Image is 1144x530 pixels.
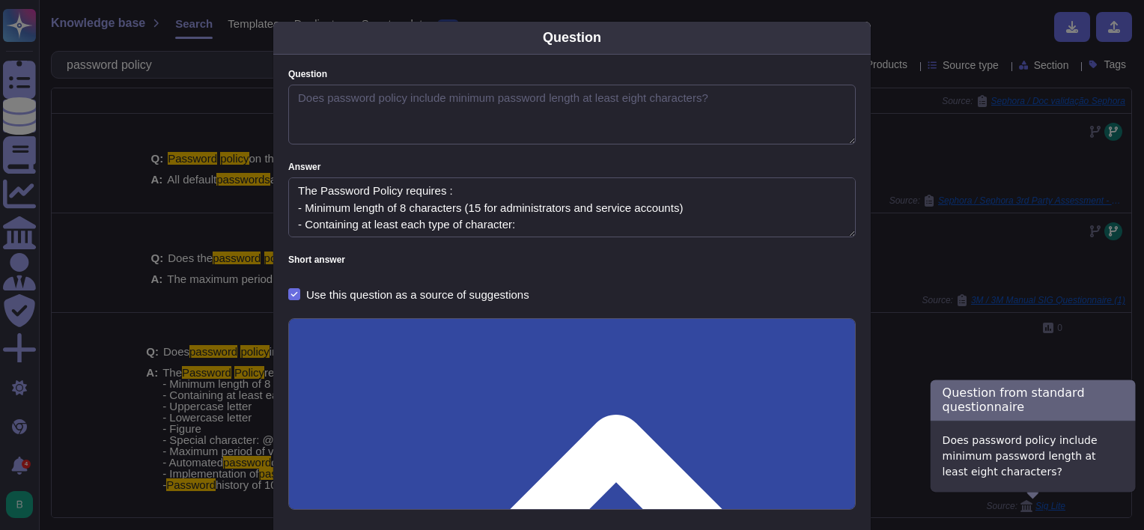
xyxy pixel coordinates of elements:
[288,255,856,264] label: Short answer
[931,380,1136,421] h3: Question from standard questionnaire
[288,177,856,237] textarea: The Password Policy requires : - Minimum length of 8 characters (15 for administrators and servic...
[306,289,529,300] div: Use this question as a source of suggestions
[288,70,856,79] label: Question
[543,28,601,48] div: Question
[288,162,856,171] label: Answer
[288,85,856,144] textarea: Does password policy include minimum password length at least eight characters?
[931,421,1136,492] div: Does password policy include minimum password length at least eight characters?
